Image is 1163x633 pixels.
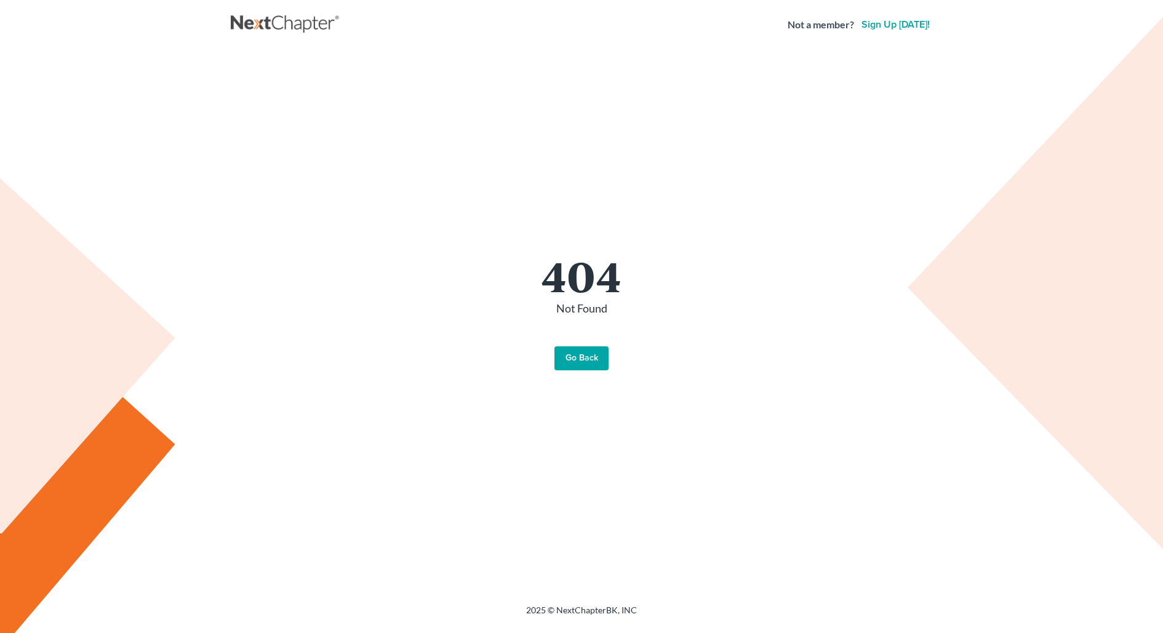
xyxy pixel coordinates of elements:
h1: 404 [243,254,920,296]
strong: Not a member? [788,18,854,32]
a: Sign up [DATE]! [859,20,932,30]
div: 2025 © NextChapterBK, INC [231,604,932,626]
a: Go Back [554,346,609,371]
p: Not Found [243,301,920,317]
